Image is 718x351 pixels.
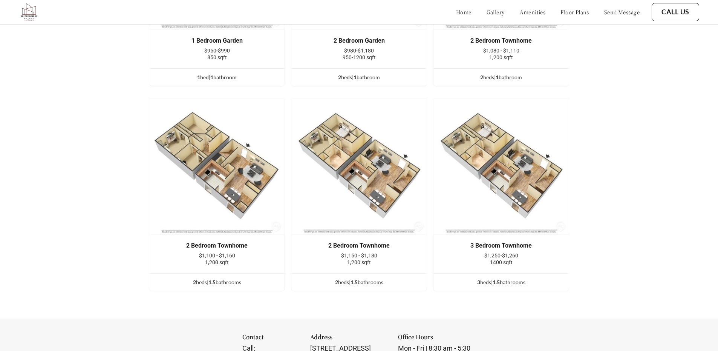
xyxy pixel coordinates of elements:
[520,8,546,16] a: amenities
[291,73,427,82] div: bed s | bathroom
[303,242,415,249] div: 2 Bedroom Townhome
[456,8,472,16] a: home
[604,8,640,16] a: send message
[343,54,376,60] span: 950-1200 sqft
[351,279,358,285] span: 1.5
[338,74,341,80] span: 2
[484,252,518,259] span: $1,250-$1,260
[433,99,569,235] img: example
[652,3,699,21] button: Call Us
[210,74,213,80] span: 1
[161,242,273,249] div: 2 Bedroom Townhome
[197,74,200,80] span: 1
[560,8,589,16] a: floor plans
[149,278,285,286] div: bed s | bathroom s
[149,99,285,235] img: example
[205,259,229,265] span: 1,200 sqft
[354,74,357,80] span: 1
[199,252,235,259] span: $1,100 - $1,160
[433,278,569,286] div: bed s | bathroom s
[490,259,513,265] span: 1400 sqft
[303,37,415,44] div: 2 Bedroom Garden
[291,99,427,235] img: example
[242,334,301,345] div: Contact
[347,259,371,265] span: 1,200 sqft
[310,334,388,345] div: Address
[483,48,519,54] span: $1,080 - $1,110
[445,37,557,44] div: 2 Bedroom Townhome
[344,48,374,54] span: $980-$1,180
[487,8,505,16] a: gallery
[149,73,285,82] div: bed | bathroom
[208,279,216,285] span: 1.5
[19,2,39,22] img: bv2_logo.png
[661,8,689,16] a: Call Us
[445,242,557,249] div: 3 Bedroom Townhome
[433,73,569,82] div: bed s | bathroom
[477,279,480,285] span: 3
[341,252,377,259] span: $1,150 - $1,180
[489,54,513,60] span: 1,200 sqft
[335,279,338,285] span: 2
[204,48,230,54] span: $950-$990
[193,279,196,285] span: 2
[207,54,227,60] span: 850 sqft
[496,74,499,80] span: 1
[161,37,273,44] div: 1 Bedroom Garden
[480,74,483,80] span: 2
[493,279,500,285] span: 1.5
[398,334,476,345] div: Office Hours
[291,278,427,286] div: bed s | bathroom s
